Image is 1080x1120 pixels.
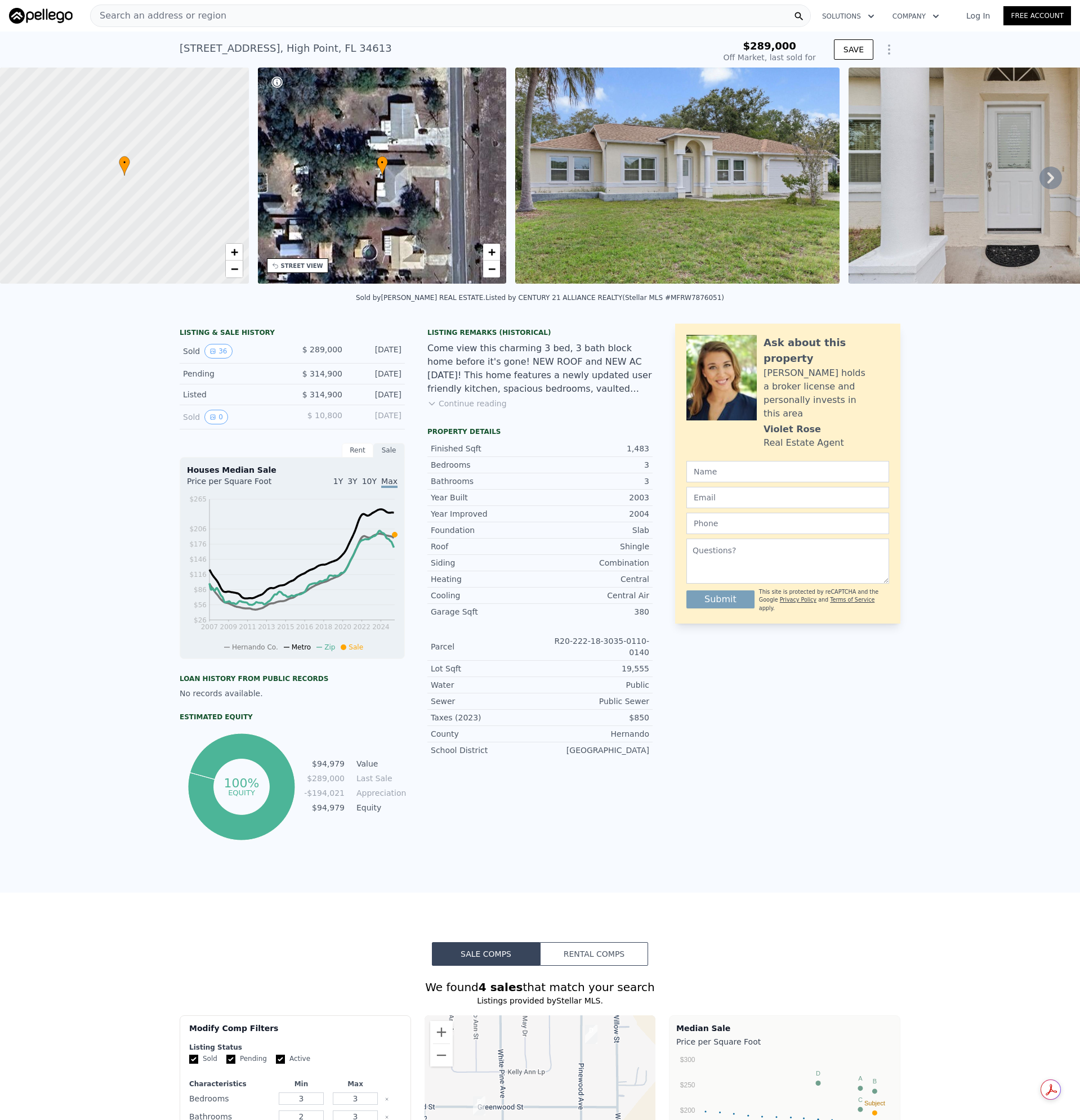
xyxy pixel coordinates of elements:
[204,410,228,424] button: View historical data
[351,389,401,400] div: [DATE]
[354,787,405,799] td: Appreciation
[180,995,900,1006] div: Listings provided by Stellar MLS .
[324,643,335,651] span: Zip
[307,411,342,420] span: $ 10,800
[183,410,283,424] div: Sold
[194,586,207,594] tspan: $86
[194,616,207,624] tspan: $26
[540,525,649,536] div: Slab
[189,1055,198,1064] input: Sold
[372,623,390,631] tspan: 2024
[540,574,649,585] div: Central
[189,571,207,579] tspan: $116
[180,688,405,699] div: No records available.
[515,68,840,284] img: Sale: 148646885 Parcel: 44702577
[488,262,496,276] span: −
[277,623,294,631] tspan: 2015
[479,980,523,994] strong: 4 sales
[226,244,243,261] a: Zoom in
[764,436,844,450] div: Real Estate Agent
[953,10,1003,21] a: Log In
[187,464,398,476] div: Houses Median Sale
[540,492,649,503] div: 2003
[488,245,496,259] span: +
[228,788,255,796] tspan: equity
[189,1079,272,1088] div: Characteristics
[304,801,345,814] td: $94,979
[724,52,816,63] div: Off Market, last sold for
[686,487,889,508] input: Email
[189,1023,401,1043] div: Modify Comp Filters
[431,663,540,674] div: Lot Sqft
[431,574,540,585] div: Heating
[430,1044,453,1067] button: Zoom out
[385,1097,389,1101] button: Clear
[194,601,207,609] tspan: $56
[180,328,405,339] div: LISTING & SALE HISTORY
[686,513,889,534] input: Phone
[9,8,73,24] img: Pellego
[296,623,314,631] tspan: 2016
[431,679,540,691] div: Water
[540,476,649,487] div: 3
[292,643,311,651] span: Metro
[224,776,260,790] tspan: 100%
[883,6,948,26] button: Company
[183,344,283,359] div: Sold
[473,1096,485,1115] div: 12242 Greenwood St
[302,369,342,378] span: $ 314,900
[377,156,388,176] div: •
[680,1056,695,1064] text: $300
[431,541,540,552] div: Roof
[764,423,821,436] div: Violet Rose
[189,1054,217,1064] label: Sold
[258,623,275,631] tspan: 2013
[304,758,345,770] td: $94,979
[347,477,357,486] span: 3Y
[686,461,889,482] input: Name
[427,328,653,337] div: Listing Remarks (Historical)
[540,635,649,658] div: R20-222-18-3035-0110-0140
[226,261,243,277] a: Zoom out
[830,597,874,603] a: Terms of Service
[183,368,283,379] div: Pending
[331,1079,380,1088] div: Max
[764,366,889,420] div: [PERSON_NAME] holds a broker license and personally invests in this area
[427,427,653,436] div: Property details
[349,643,363,651] span: Sale
[381,477,398,488] span: Max
[431,641,540,652] div: Parcel
[431,525,540,536] div: Foundation
[540,508,649,519] div: 2004
[680,1106,695,1114] text: $200
[540,679,649,691] div: Public
[276,1055,285,1064] input: Active
[427,342,653,396] div: Come view this charming 3 bed, 3 bath block home before it's gone! NEW ROOF and NEW AC [DATE]! Th...
[864,1100,885,1106] text: Subject
[431,606,540,617] div: Garage Sqft
[333,477,343,486] span: 1Y
[119,158,130,168] span: •
[540,459,649,471] div: 3
[180,713,405,722] div: Estimated Equity
[759,588,889,612] div: This site is protected by reCAPTCHA and the Google and apply.
[351,410,401,424] div: [DATE]
[483,261,500,277] a: Zoom out
[431,459,540,471] div: Bedrooms
[540,443,649,454] div: 1,483
[431,476,540,487] div: Bathrooms
[354,758,405,770] td: Value
[276,1054,310,1064] label: Active
[431,557,540,568] div: Siding
[676,1034,893,1050] div: Price per Square Foot
[183,389,283,400] div: Listed
[540,712,649,723] div: $850
[431,696,540,707] div: Sewer
[226,1055,235,1064] input: Pending
[187,476,292,494] div: Price per Square Foot
[540,590,649,601] div: Central Air
[780,597,816,603] a: Privacy Policy
[180,979,900,995] div: We found that match your search
[878,38,900,61] button: Show Options
[220,623,238,631] tspan: 2009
